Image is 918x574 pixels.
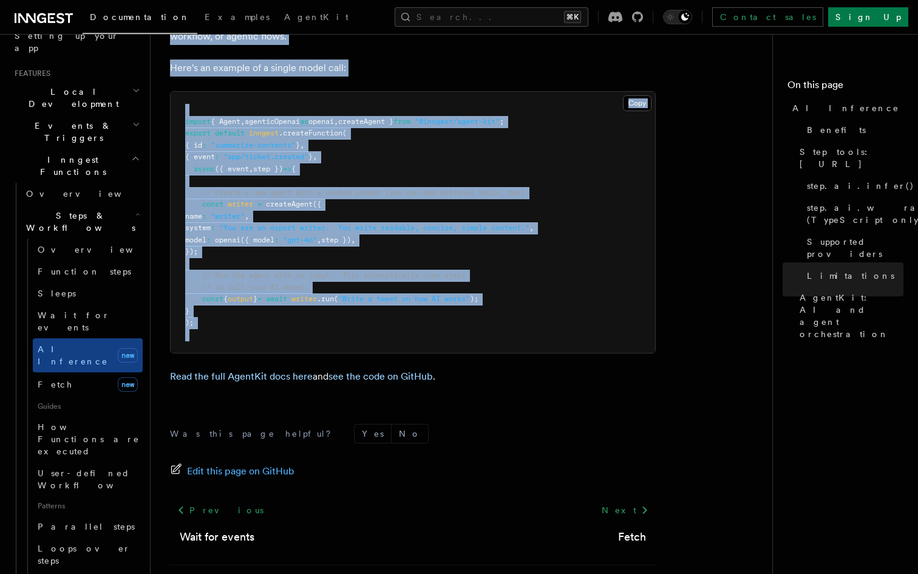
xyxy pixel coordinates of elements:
[38,344,108,366] span: AI Inference
[38,380,73,389] span: Fetch
[308,117,334,126] span: openai
[90,12,190,22] span: Documentation
[180,528,254,545] a: Wait for events
[38,522,135,531] span: Parallel steps
[802,119,903,141] a: Benefits
[170,60,656,77] p: Here's an example of a single model call:
[83,4,197,34] a: Documentation
[33,496,143,516] span: Patterns
[800,146,903,170] span: Step tools: [URL]
[38,289,76,298] span: Sleeps
[215,152,219,161] span: :
[170,463,294,480] a: Edit this page on GitHub
[202,283,308,292] span: // to call your AI model.
[300,141,304,149] span: ,
[211,141,296,149] span: "summarize-contents"
[33,304,143,338] a: Wait for events
[211,117,240,126] span: { Agent
[415,117,500,126] span: "@inngest/agent-kit"
[355,425,391,443] button: Yes
[249,165,253,173] span: ,
[215,165,249,173] span: ({ event
[802,265,903,287] a: Limitations
[300,117,308,126] span: as
[10,25,143,59] a: Setting up your app
[792,102,899,114] span: AI Inference
[807,270,894,282] span: Limitations
[283,236,317,244] span: "gpt-4o"
[338,117,393,126] span: createAgent }
[215,129,245,137] span: default
[185,318,194,327] span: );
[245,117,300,126] span: agenticOpenai
[245,212,249,220] span: ,
[787,78,903,97] h4: On this page
[10,120,132,144] span: Events & Triggers
[206,236,211,244] span: :
[211,212,245,220] span: "writer"
[223,295,228,303] span: {
[33,538,143,572] a: Loops over steps
[284,12,348,22] span: AgentKit
[10,81,143,115] button: Local Development
[21,183,143,205] a: Overview
[38,422,140,456] span: How Functions are executed
[795,287,903,345] a: AgentKit: AI and agent orchestration
[807,180,914,192] span: step.ai.infer()
[623,95,651,111] button: Copy
[26,189,151,199] span: Overview
[240,236,274,244] span: ({ model
[219,224,529,232] span: "You are an expert writer. You write readable, concise, simple content."
[351,236,355,244] span: ,
[529,224,534,232] span: ,
[202,188,525,197] span: // Create a new agent with a system prompt (you can add optional tools, too)
[807,236,903,260] span: Supported providers
[228,295,253,303] span: output
[197,4,277,33] a: Examples
[38,310,110,332] span: Wait for events
[170,428,339,440] p: Was this page helpful?
[291,295,317,303] span: writer
[712,7,823,27] a: Contact sales
[33,516,143,538] a: Parallel steps
[296,141,300,149] span: }
[594,499,656,521] a: Next
[33,372,143,397] a: Fetchnew
[342,129,347,137] span: (
[807,124,866,136] span: Benefits
[313,200,321,208] span: ({
[313,152,317,161] span: ,
[618,528,646,545] a: Fetch
[211,224,215,232] span: :
[194,165,215,173] span: async
[215,236,240,244] span: openai
[21,205,143,239] button: Steps & Workflows
[564,11,581,23] kbd: ⌘K
[470,295,478,303] span: );
[283,165,291,173] span: =>
[828,7,908,27] a: Sign Up
[802,175,903,197] a: step.ai.infer()
[202,212,206,220] span: :
[321,236,351,244] span: step })
[308,152,313,161] span: }
[392,425,428,443] button: No
[170,499,270,521] a: Previous
[33,282,143,304] a: Sleeps
[185,236,206,244] span: model
[21,210,135,234] span: Steps & Workflows
[795,141,903,175] a: Step tools: [URL]
[277,4,356,33] a: AgentKit
[291,165,296,173] span: {
[317,295,334,303] span: .run
[10,115,143,149] button: Events & Triggers
[33,239,143,261] a: Overview
[33,261,143,282] a: Function steps
[334,295,338,303] span: (
[185,307,189,315] span: }
[328,371,433,382] a: see the code on GitHub
[334,117,338,126] span: ,
[800,292,903,340] span: AgentKit: AI and agent orchestration
[205,12,270,22] span: Examples
[10,154,131,178] span: Inngest Functions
